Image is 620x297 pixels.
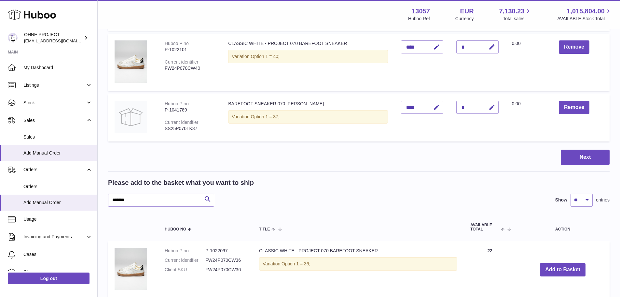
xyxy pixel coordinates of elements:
span: Stock [23,100,86,106]
button: Next [561,150,610,165]
span: Huboo no [165,227,186,231]
strong: 13057 [412,7,430,16]
span: Add Manual Order [23,200,92,206]
span: Title [259,227,270,231]
span: Add Manual Order [23,150,92,156]
span: 7,130.23 [499,7,525,16]
div: SS25P070TK37 [165,126,215,132]
span: Option 1 = 40; [251,54,279,59]
span: 0.00 [512,41,520,46]
label: Show [555,197,567,203]
dd: FW24P070CW36 [205,257,246,263]
a: 1,015,804.00 AVAILABLE Stock Total [557,7,612,22]
button: Remove [559,101,589,114]
span: entries [596,197,610,203]
span: Invoicing and Payments [23,234,86,240]
div: Variation: [228,110,388,124]
dd: FW24P070CW36 [205,267,246,273]
span: Sales [23,134,92,140]
button: Add to Basket [540,263,586,276]
td: CLASSIC WHITE - PROJECT 070 BAREFOOT SNEAKER [222,34,394,91]
span: [EMAIL_ADDRESS][DOMAIN_NAME] [24,38,96,43]
span: Usage [23,216,92,222]
img: internalAdmin-13057@internal.huboo.com [8,33,18,43]
div: Current identifier [165,59,199,65]
img: CLASSIC WHITE - PROJECT 070 BAREFOOT SNEAKER [115,248,147,290]
div: OHNE PROJECT [24,32,83,44]
img: BAREFOOT SNEAKER 070 TEDDY KHAKI [115,101,147,133]
span: My Dashboard [23,65,92,71]
span: Option 1 = 37; [251,114,279,119]
th: Action [516,216,610,238]
div: Variation: [228,50,388,63]
dd: P-1022097 [205,248,246,254]
span: AVAILABLE Stock Total [557,16,612,22]
h2: Please add to the basket what you want to ship [108,178,254,187]
span: Cases [23,251,92,258]
div: Variation: [259,257,457,271]
a: 7,130.23 Total sales [499,7,532,22]
dt: Client SKU [165,267,205,273]
span: Listings [23,82,86,88]
div: Huboo P no [165,41,189,46]
dt: Huboo P no [165,248,205,254]
div: Current identifier [165,120,199,125]
span: Channels [23,269,92,275]
span: Option 1 = 36; [282,261,310,266]
strong: EUR [460,7,474,16]
span: Orders [23,167,86,173]
div: P-1022101 [165,47,215,53]
div: Currency [455,16,474,22]
dt: Current identifier [165,257,205,263]
span: AVAILABLE Total [470,223,499,231]
span: Sales [23,117,86,124]
button: Remove [559,40,589,54]
div: Huboo P no [165,101,189,106]
span: 0.00 [512,101,520,106]
img: CLASSIC WHITE - PROJECT 070 BAREFOOT SNEAKER [115,40,147,83]
td: BAREFOOT SNEAKER 070 [PERSON_NAME] [222,94,394,141]
div: FW24P070CW40 [165,65,215,71]
span: Orders [23,184,92,190]
a: Log out [8,273,90,284]
div: P-1041789 [165,107,215,113]
div: Huboo Ref [408,16,430,22]
span: Total sales [503,16,532,22]
span: 1,015,804.00 [567,7,605,16]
